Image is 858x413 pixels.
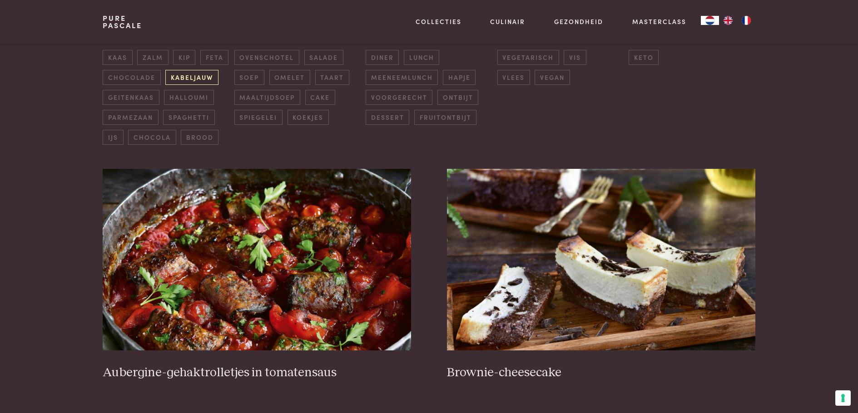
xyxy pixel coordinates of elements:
span: fruitontbijt [414,110,476,125]
h3: Aubergine-gehaktrolletjes in tomatensaus [103,365,411,381]
span: geitenkaas [103,90,159,105]
img: Brownie-cheesecake [447,169,755,350]
span: soep [234,70,264,85]
span: halloumi [164,90,213,105]
span: diner [366,50,399,65]
a: Brownie-cheesecake Brownie-cheesecake [447,169,755,380]
button: Uw voorkeuren voor toestemming voor trackingtechnologieën [835,390,851,406]
span: parmezaan [103,110,158,125]
a: Masterclass [632,17,686,26]
aside: Language selected: Nederlands [701,16,755,25]
span: vegetarisch [497,50,559,65]
span: vlees [497,70,530,85]
ul: Language list [719,16,755,25]
span: ovenschotel [234,50,299,65]
span: spiegelei [234,110,283,125]
span: zalm [137,50,168,65]
span: vis [564,50,586,65]
a: Culinair [490,17,525,26]
span: maaltijdsoep [234,90,300,105]
span: koekjes [288,110,329,125]
img: Aubergine-gehaktrolletjes in tomatensaus [103,169,411,350]
span: voorgerecht [366,90,432,105]
span: ontbijt [437,90,478,105]
span: feta [200,50,228,65]
span: ijs [103,130,123,145]
div: Language [701,16,719,25]
span: lunch [404,50,439,65]
span: salade [304,50,343,65]
a: Aubergine-gehaktrolletjes in tomatensaus Aubergine-gehaktrolletjes in tomatensaus [103,169,411,380]
a: EN [719,16,737,25]
span: dessert [366,110,409,125]
span: kabeljauw [165,70,218,85]
span: chocola [128,130,176,145]
h3: Brownie-cheesecake [447,365,755,381]
span: kaas [103,50,132,65]
a: FR [737,16,755,25]
a: Gezondheid [554,17,603,26]
span: omelet [269,70,310,85]
a: PurePascale [103,15,142,29]
span: spaghetti [163,110,214,125]
span: keto [629,50,659,65]
span: cake [305,90,335,105]
span: hapje [443,70,476,85]
a: Collecties [416,17,461,26]
a: NL [701,16,719,25]
span: taart [315,70,349,85]
span: kip [173,50,195,65]
span: brood [181,130,218,145]
span: vegan [535,70,570,85]
span: chocolade [103,70,160,85]
span: meeneemlunch [366,70,438,85]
